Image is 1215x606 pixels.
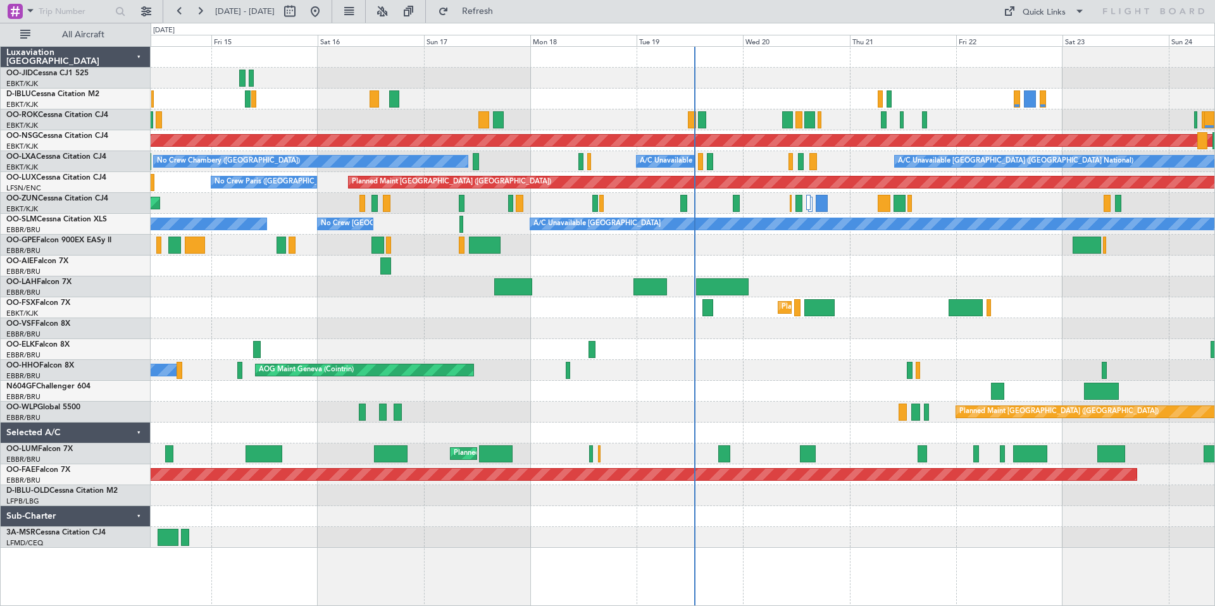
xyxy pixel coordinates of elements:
[451,7,504,16] span: Refresh
[6,404,80,411] a: OO-WLPGlobal 5500
[997,1,1091,22] button: Quick Links
[6,350,40,360] a: EBBR/BRU
[211,35,318,46] div: Fri 15
[6,153,36,161] span: OO-LXA
[6,497,39,506] a: LFPB/LBG
[6,299,35,307] span: OO-FSX
[530,35,637,46] div: Mon 18
[956,35,1062,46] div: Fri 22
[6,529,35,536] span: 3A-MSR
[321,214,533,233] div: No Crew [GEOGRAPHIC_DATA] ([GEOGRAPHIC_DATA] National)
[640,152,875,171] div: A/C Unavailable [GEOGRAPHIC_DATA] ([GEOGRAPHIC_DATA] National)
[6,466,35,474] span: OO-FAE
[318,35,424,46] div: Sat 16
[6,529,106,536] a: 3A-MSRCessna Citation CJ4
[6,142,38,151] a: EBKT/KJK
[6,79,38,89] a: EBKT/KJK
[6,362,39,369] span: OO-HHO
[424,35,530,46] div: Sun 17
[6,445,38,453] span: OO-LUM
[33,30,134,39] span: All Aircraft
[850,35,956,46] div: Thu 21
[6,204,38,214] a: EBKT/KJK
[6,111,108,119] a: OO-ROKCessna Citation CJ4
[6,278,72,286] a: OO-LAHFalcon 7X
[6,70,89,77] a: OO-JIDCessna CJ1 525
[6,195,38,202] span: OO-ZUN
[6,70,33,77] span: OO-JID
[6,237,111,244] a: OO-GPEFalcon 900EX EASy II
[6,100,38,109] a: EBKT/KJK
[6,163,38,172] a: EBKT/KJK
[352,173,551,192] div: Planned Maint [GEOGRAPHIC_DATA] ([GEOGRAPHIC_DATA])
[6,121,38,130] a: EBKT/KJK
[6,288,40,297] a: EBBR/BRU
[6,320,35,328] span: OO-VSF
[6,466,70,474] a: OO-FAEFalcon 7X
[259,361,354,380] div: AOG Maint Geneva (Cointrin)
[959,402,1159,421] div: Planned Maint [GEOGRAPHIC_DATA] ([GEOGRAPHIC_DATA])
[6,383,36,390] span: N604GF
[6,392,40,402] a: EBBR/BRU
[1023,6,1066,19] div: Quick Links
[39,2,111,21] input: Trip Number
[6,362,74,369] a: OO-HHOFalcon 8X
[6,174,36,182] span: OO-LUX
[6,90,99,98] a: D-IBLUCessna Citation M2
[105,35,211,46] div: Thu 14
[6,538,43,548] a: LFMD/CEQ
[6,174,106,182] a: OO-LUXCessna Citation CJ4
[215,6,275,17] span: [DATE] - [DATE]
[6,299,70,307] a: OO-FSXFalcon 7X
[743,35,849,46] div: Wed 20
[1062,35,1169,46] div: Sat 23
[6,487,49,495] span: D-IBLU-OLD
[6,237,36,244] span: OO-GPE
[6,330,40,339] a: EBBR/BRU
[6,371,40,381] a: EBBR/BRU
[6,445,73,453] a: OO-LUMFalcon 7X
[6,404,37,411] span: OO-WLP
[153,25,175,36] div: [DATE]
[14,25,137,45] button: All Aircraft
[6,132,108,140] a: OO-NSGCessna Citation CJ4
[6,341,70,349] a: OO-ELKFalcon 8X
[6,383,90,390] a: N604GFChallenger 604
[6,225,40,235] a: EBBR/BRU
[898,152,1133,171] div: A/C Unavailable [GEOGRAPHIC_DATA] ([GEOGRAPHIC_DATA] National)
[6,413,40,423] a: EBBR/BRU
[215,173,340,192] div: No Crew Paris ([GEOGRAPHIC_DATA])
[6,216,37,223] span: OO-SLM
[782,298,929,317] div: Planned Maint Kortrijk-[GEOGRAPHIC_DATA]
[6,278,37,286] span: OO-LAH
[6,320,70,328] a: OO-VSFFalcon 8X
[6,267,40,276] a: EBBR/BRU
[432,1,508,22] button: Refresh
[6,455,40,464] a: EBBR/BRU
[6,195,108,202] a: OO-ZUNCessna Citation CJ4
[6,257,68,265] a: OO-AIEFalcon 7X
[6,487,118,495] a: D-IBLU-OLDCessna Citation M2
[6,216,107,223] a: OO-SLMCessna Citation XLS
[6,309,38,318] a: EBKT/KJK
[6,90,31,98] span: D-IBLU
[6,183,41,193] a: LFSN/ENC
[6,246,40,256] a: EBBR/BRU
[157,152,300,171] div: No Crew Chambery ([GEOGRAPHIC_DATA])
[6,111,38,119] span: OO-ROK
[6,153,106,161] a: OO-LXACessna Citation CJ4
[6,132,38,140] span: OO-NSG
[6,257,34,265] span: OO-AIE
[533,214,661,233] div: A/C Unavailable [GEOGRAPHIC_DATA]
[454,444,683,463] div: Planned Maint [GEOGRAPHIC_DATA] ([GEOGRAPHIC_DATA] National)
[6,476,40,485] a: EBBR/BRU
[6,341,35,349] span: OO-ELK
[637,35,743,46] div: Tue 19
